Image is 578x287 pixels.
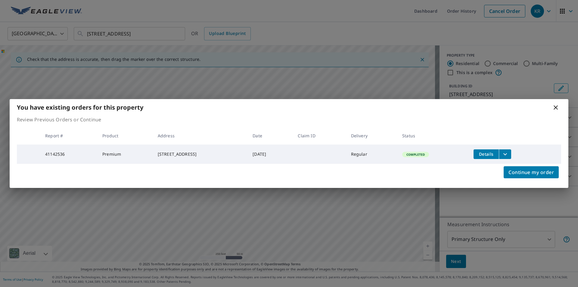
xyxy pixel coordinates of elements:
button: filesDropdownBtn-41142536 [499,149,511,159]
th: Address [153,127,248,145]
th: Date [248,127,293,145]
th: Report # [40,127,98,145]
div: [STREET_ADDRESS] [158,151,243,157]
th: Status [397,127,469,145]
th: Claim ID [293,127,346,145]
p: Review Previous Orders or Continue [17,116,561,123]
th: Product [98,127,153,145]
span: Completed [403,152,428,157]
td: Premium [98,145,153,164]
span: Continue my order [508,168,554,176]
td: [DATE] [248,145,293,164]
button: Continue my order [504,166,559,178]
b: You have existing orders for this property [17,103,143,111]
th: Delivery [346,127,397,145]
td: 41142536 [40,145,98,164]
td: Regular [346,145,397,164]
button: detailsBtn-41142536 [474,149,499,159]
span: Details [477,151,495,157]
